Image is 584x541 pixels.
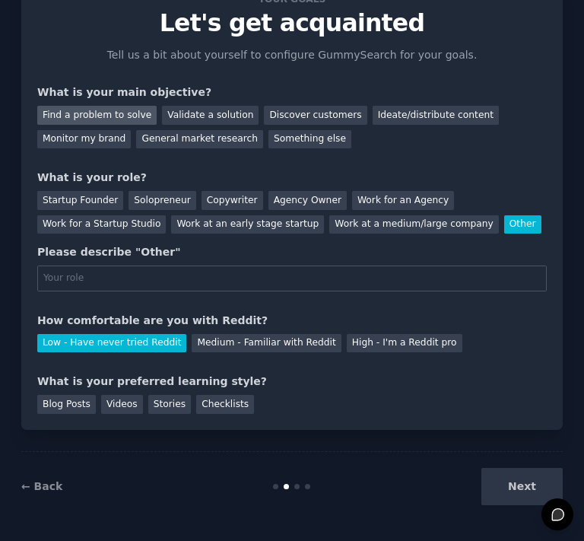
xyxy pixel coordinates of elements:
[171,215,324,234] div: Work at an early stage startup
[162,106,259,125] div: Validate a solution
[268,130,351,149] div: Something else
[37,395,96,414] div: Blog Posts
[37,215,166,234] div: Work for a Startup Studio
[148,395,191,414] div: Stories
[264,106,367,125] div: Discover customers
[37,374,547,390] div: What is your preferred learning style?
[373,106,499,125] div: Ideate/distribute content
[37,266,547,291] input: Your role
[37,191,123,210] div: Startup Founder
[37,10,547,37] p: Let's get acquainted
[21,480,62,492] a: ← Back
[101,395,143,414] div: Videos
[37,313,547,329] div: How comfortable are you with Reddit?
[202,191,263,210] div: Copywriter
[196,395,254,414] div: Checklists
[352,191,454,210] div: Work for an Agency
[37,106,157,125] div: Find a problem to solve
[37,244,547,260] div: Please describe "Other"
[347,334,462,353] div: High - I'm a Reddit pro
[329,215,498,234] div: Work at a medium/large company
[37,84,547,100] div: What is your main objective?
[268,191,347,210] div: Agency Owner
[504,215,541,234] div: Other
[100,47,484,63] p: Tell us a bit about yourself to configure GummySearch for your goals.
[37,170,547,186] div: What is your role?
[37,334,186,353] div: Low - Have never tried Reddit
[192,334,341,353] div: Medium - Familiar with Reddit
[129,191,195,210] div: Solopreneur
[136,130,263,149] div: General market research
[37,130,131,149] div: Monitor my brand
